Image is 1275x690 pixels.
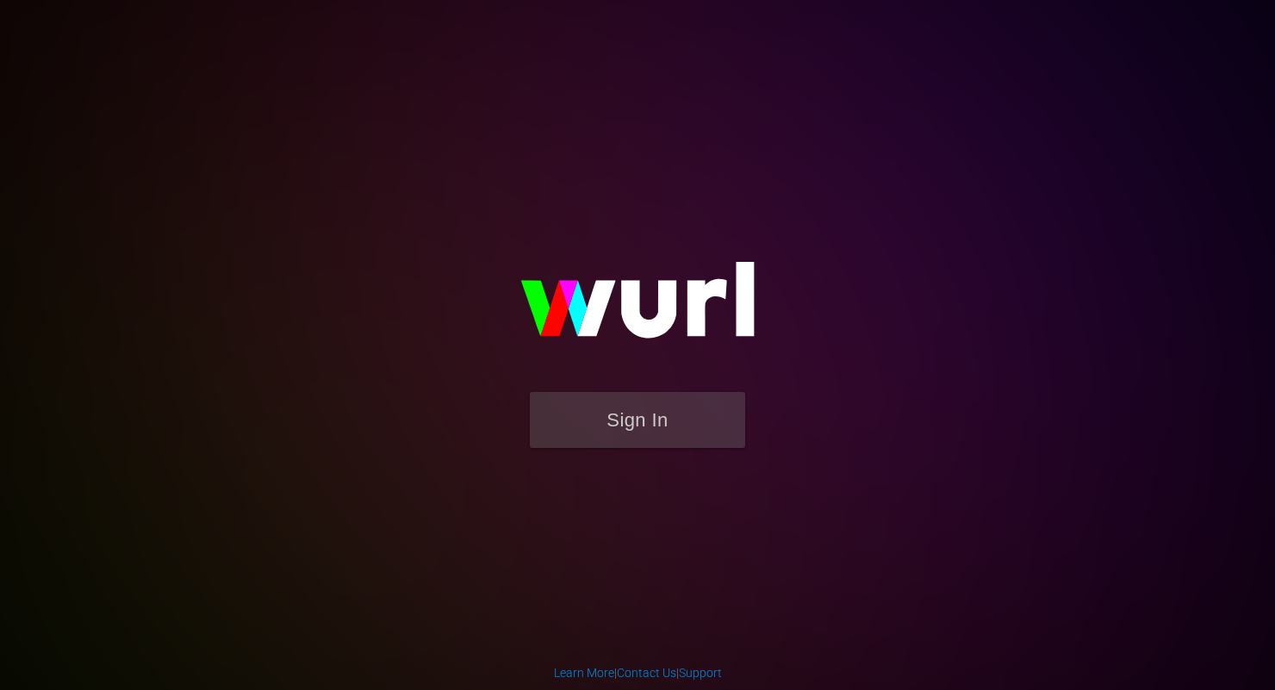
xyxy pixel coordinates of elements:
[554,664,722,681] div: | |
[554,666,614,680] a: Learn More
[617,666,676,680] a: Contact Us
[530,392,745,448] button: Sign In
[465,225,810,392] img: wurl-logo-on-black-223613ac3d8ba8fe6dc639794a292ebdb59501304c7dfd60c99c58986ef67473.svg
[679,666,722,680] a: Support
